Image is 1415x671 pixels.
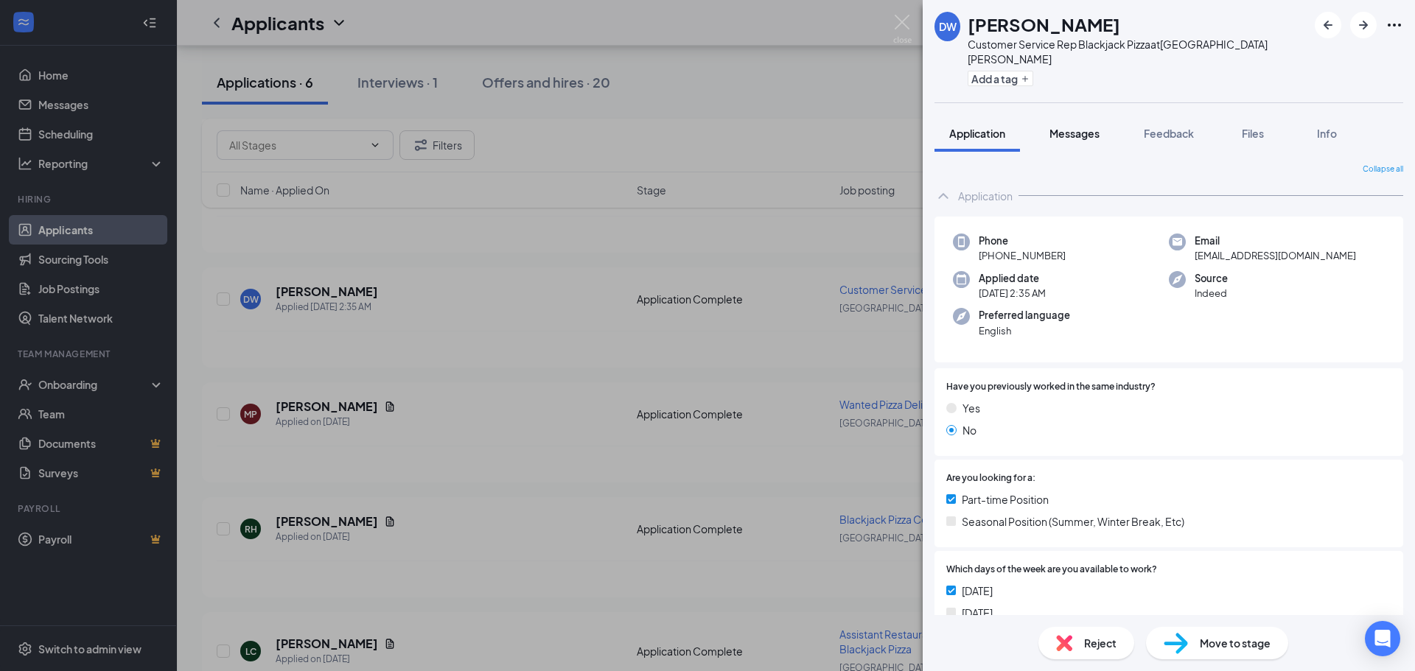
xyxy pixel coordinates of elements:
[958,189,1013,203] div: Application
[1315,12,1341,38] button: ArrowLeftNew
[979,286,1046,301] span: [DATE] 2:35 AM
[968,37,1307,66] div: Customer Service Rep Blackjack Pizza at [GEOGRAPHIC_DATA][PERSON_NAME]
[962,513,1184,530] span: Seasonal Position (Summer, Winter Break, Etc)
[979,271,1046,286] span: Applied date
[962,422,976,438] span: No
[1195,286,1228,301] span: Indeed
[1365,621,1400,656] div: Open Intercom Messenger
[962,583,993,599] span: [DATE]
[1355,16,1372,34] svg: ArrowRight
[1195,233,1356,248] span: Email
[946,563,1157,577] span: Which days of the week are you available to work?
[962,491,1049,507] span: Part-time Position
[1144,127,1194,140] span: Feedback
[1195,271,1228,286] span: Source
[946,380,1156,394] span: Have you previously worked in the same industry?
[1200,635,1271,651] span: Move to stage
[939,19,957,34] div: DW
[1195,248,1356,263] span: [EMAIL_ADDRESS][DOMAIN_NAME]
[934,187,952,205] svg: ChevronUp
[962,605,993,621] span: [DATE]
[979,323,1070,338] span: English
[1049,127,1100,140] span: Messages
[1386,16,1403,34] svg: Ellipses
[1317,127,1337,140] span: Info
[979,233,1066,248] span: Phone
[968,12,1120,37] h1: [PERSON_NAME]
[962,400,980,416] span: Yes
[979,248,1066,263] span: [PHONE_NUMBER]
[946,471,1035,485] span: Are you looking for a:
[1021,74,1030,83] svg: Plus
[949,127,1005,140] span: Application
[1350,12,1377,38] button: ArrowRight
[1363,164,1403,175] span: Collapse all
[1242,127,1264,140] span: Files
[968,71,1033,86] button: PlusAdd a tag
[1084,635,1117,651] span: Reject
[979,308,1070,323] span: Preferred language
[1319,16,1337,34] svg: ArrowLeftNew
